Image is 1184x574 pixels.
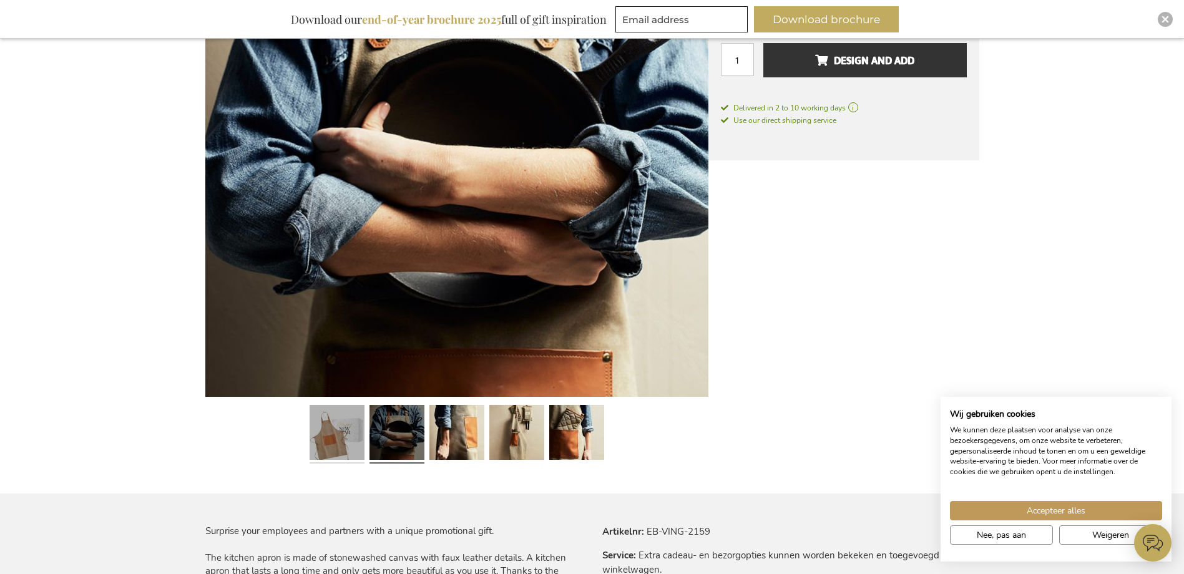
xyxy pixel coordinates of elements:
[763,43,966,77] button: Design and add
[950,425,1162,477] p: We kunnen deze plaatsen voor analyse van onze bezoekersgegevens, om onze website te verbeteren, g...
[362,12,501,27] b: end-of-year brochure 2025
[429,400,484,469] a: Asado Kitchen Apron - Beige
[950,501,1162,520] button: Accepteer alle cookies
[1059,525,1162,545] button: Alle cookies weigeren
[489,400,544,469] a: Asado Kitchen Apron - Beige
[815,51,914,71] span: Design and add
[1162,16,1169,23] img: Close
[369,400,424,469] a: Asado Kitchen Apron - Beige
[721,102,967,114] a: Delivered in 2 to 10 working days
[721,114,836,126] a: Use our direct shipping service
[549,400,604,469] a: Asado Kitchen Apron - Beige
[615,6,748,32] input: Email address
[1134,524,1172,562] iframe: belco-activator-frame
[977,528,1026,542] span: Nee, pas aan
[1092,528,1129,542] span: Weigeren
[285,6,612,32] div: Download our full of gift inspiration
[950,409,1162,420] h2: Wij gebruiken cookies
[1158,12,1173,27] div: Close
[950,525,1053,545] button: Pas cookie voorkeuren aan
[310,400,364,469] a: Asado Kitchen Apron - Beige
[1027,504,1085,517] span: Accepteer alles
[721,43,754,76] input: Aantal
[754,6,899,32] button: Download brochure
[615,6,751,36] form: marketing offers and promotions
[721,115,836,125] span: Use our direct shipping service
